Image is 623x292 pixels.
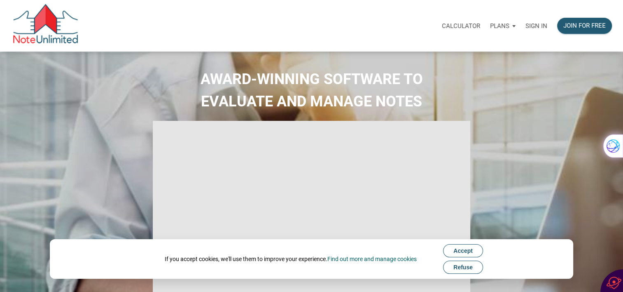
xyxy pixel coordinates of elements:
[437,13,485,39] a: Calculator
[443,261,483,274] button: Refuse
[485,13,520,39] a: Plans
[453,247,473,254] span: Accept
[165,255,417,263] div: If you accept cookies, we'll use them to improve your experience.
[453,264,473,271] span: Refuse
[327,256,417,262] a: Find out more and manage cookies
[6,68,617,113] h2: AWARD-WINNING SOFTWARE TO EVALUATE AND MANAGE NOTES
[552,13,617,39] a: Join for free
[485,14,520,38] button: Plans
[520,13,552,39] a: Sign in
[525,22,547,30] p: Sign in
[490,22,509,30] p: Plans
[557,18,612,34] button: Join for free
[442,22,480,30] p: Calculator
[563,21,606,31] div: Join for free
[443,244,483,257] button: Accept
